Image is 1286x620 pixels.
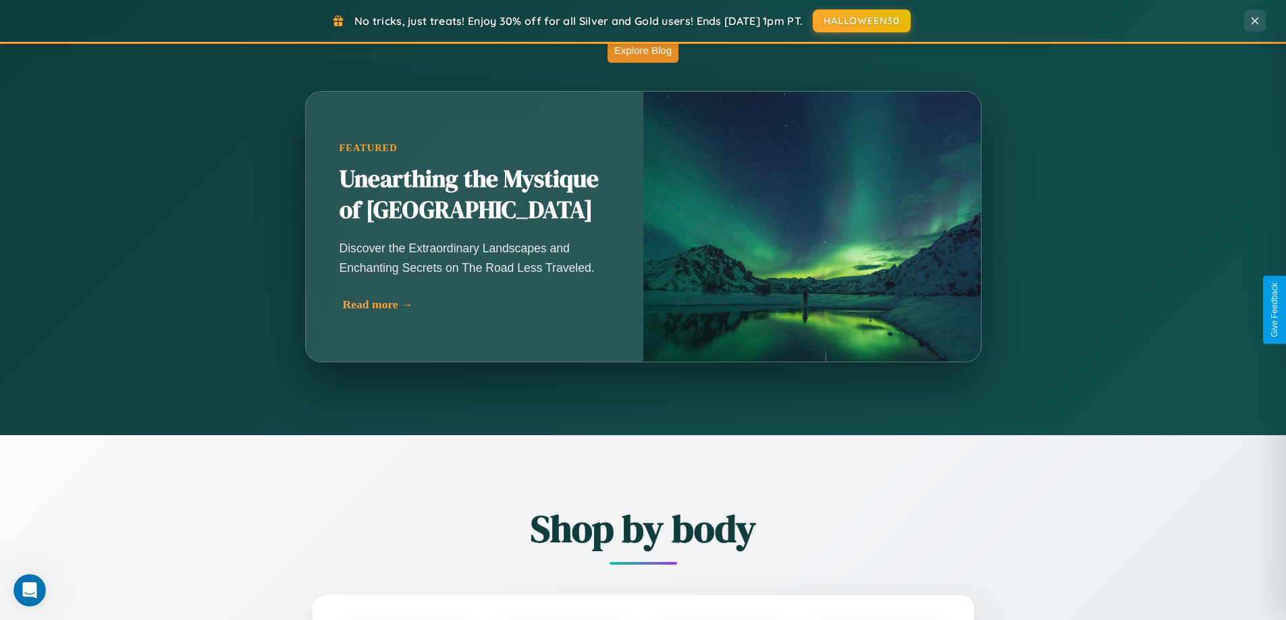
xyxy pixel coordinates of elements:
[340,142,610,154] div: Featured
[343,298,613,312] div: Read more →
[354,14,803,28] span: No tricks, just treats! Enjoy 30% off for all Silver and Gold users! Ends [DATE] 1pm PT.
[340,164,610,226] h2: Unearthing the Mystique of [GEOGRAPHIC_DATA]
[813,9,911,32] button: HALLOWEEN30
[238,503,1048,555] h2: Shop by body
[608,38,678,63] button: Explore Blog
[340,239,610,277] p: Discover the Extraordinary Landscapes and Enchanting Secrets on The Road Less Traveled.
[1270,283,1279,337] div: Give Feedback
[14,574,46,607] iframe: Intercom live chat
